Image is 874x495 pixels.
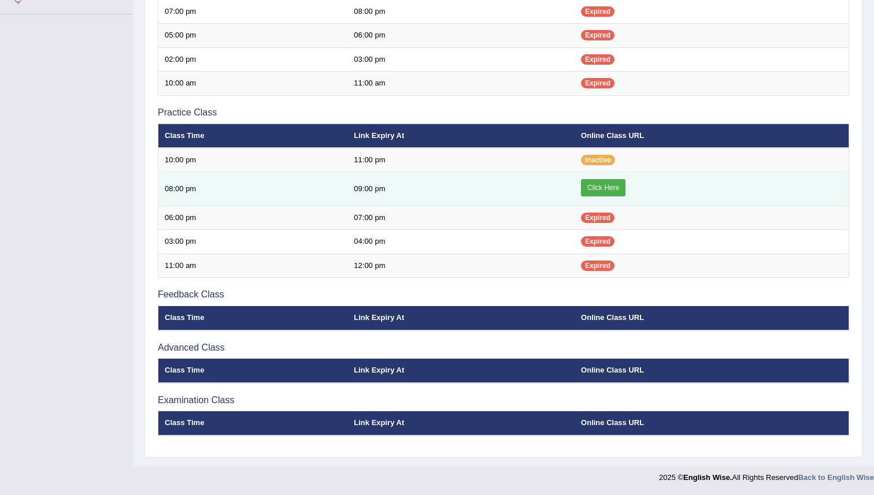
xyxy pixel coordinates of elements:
[347,47,575,72] td: 03:00 pm
[347,411,575,436] th: Link Expiry At
[347,306,575,330] th: Link Expiry At
[347,24,575,48] td: 06:00 pm
[581,78,614,88] span: Expired
[158,206,348,230] td: 06:00 pm
[347,206,575,230] td: 07:00 pm
[158,343,849,353] h3: Advanced Class
[347,124,575,148] th: Link Expiry At
[158,359,348,383] th: Class Time
[158,254,348,278] td: 11:00 am
[158,230,348,254] td: 03:00 pm
[347,148,575,172] td: 11:00 pm
[158,148,348,172] td: 10:00 pm
[158,107,849,118] h3: Practice Class
[158,306,348,330] th: Class Time
[581,155,615,165] span: Inactive
[581,260,614,271] span: Expired
[575,359,849,383] th: Online Class URL
[347,72,575,96] td: 11:00 am
[659,466,874,483] div: 2025 © All Rights Reserved
[158,411,348,436] th: Class Time
[575,124,849,148] th: Online Class URL
[581,179,625,196] a: Click Here
[158,24,348,48] td: 05:00 pm
[347,172,575,206] td: 09:00 pm
[347,230,575,254] td: 04:00 pm
[581,6,614,17] span: Expired
[581,30,614,40] span: Expired
[575,306,849,330] th: Online Class URL
[158,172,348,206] td: 08:00 pm
[683,473,732,482] strong: English Wise.
[158,47,348,72] td: 02:00 pm
[581,236,614,247] span: Expired
[347,254,575,278] td: 12:00 pm
[158,72,348,96] td: 10:00 am
[581,54,614,65] span: Expired
[575,411,849,436] th: Online Class URL
[158,395,849,405] h3: Examination Class
[581,213,614,223] span: Expired
[798,473,874,482] a: Back to English Wise
[347,359,575,383] th: Link Expiry At
[158,124,348,148] th: Class Time
[158,289,849,300] h3: Feedback Class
